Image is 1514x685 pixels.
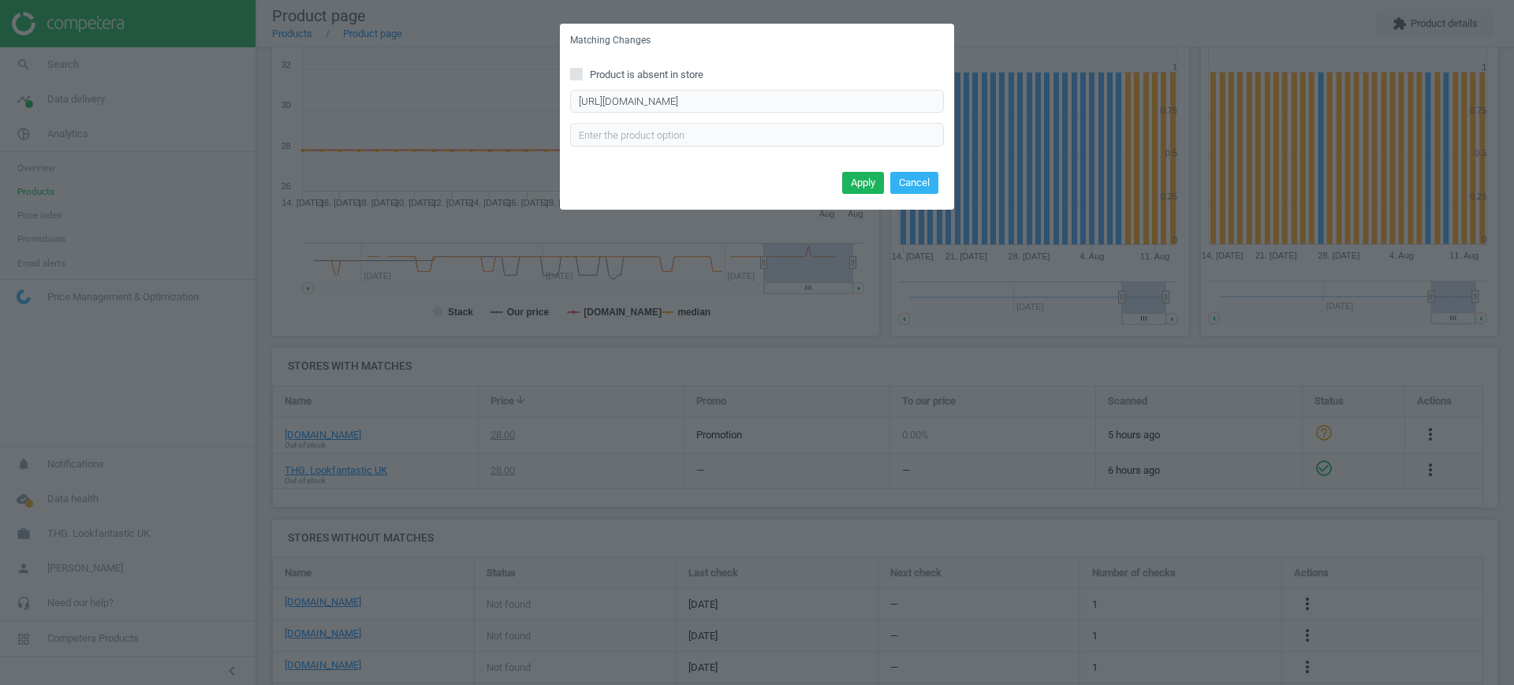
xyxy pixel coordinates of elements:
[587,68,707,82] span: Product is absent in store
[570,123,944,147] input: Enter the product option
[842,172,884,194] button: Apply
[890,172,938,194] button: Cancel
[570,34,651,47] h5: Matching Changes
[570,90,944,114] input: Enter correct product URL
